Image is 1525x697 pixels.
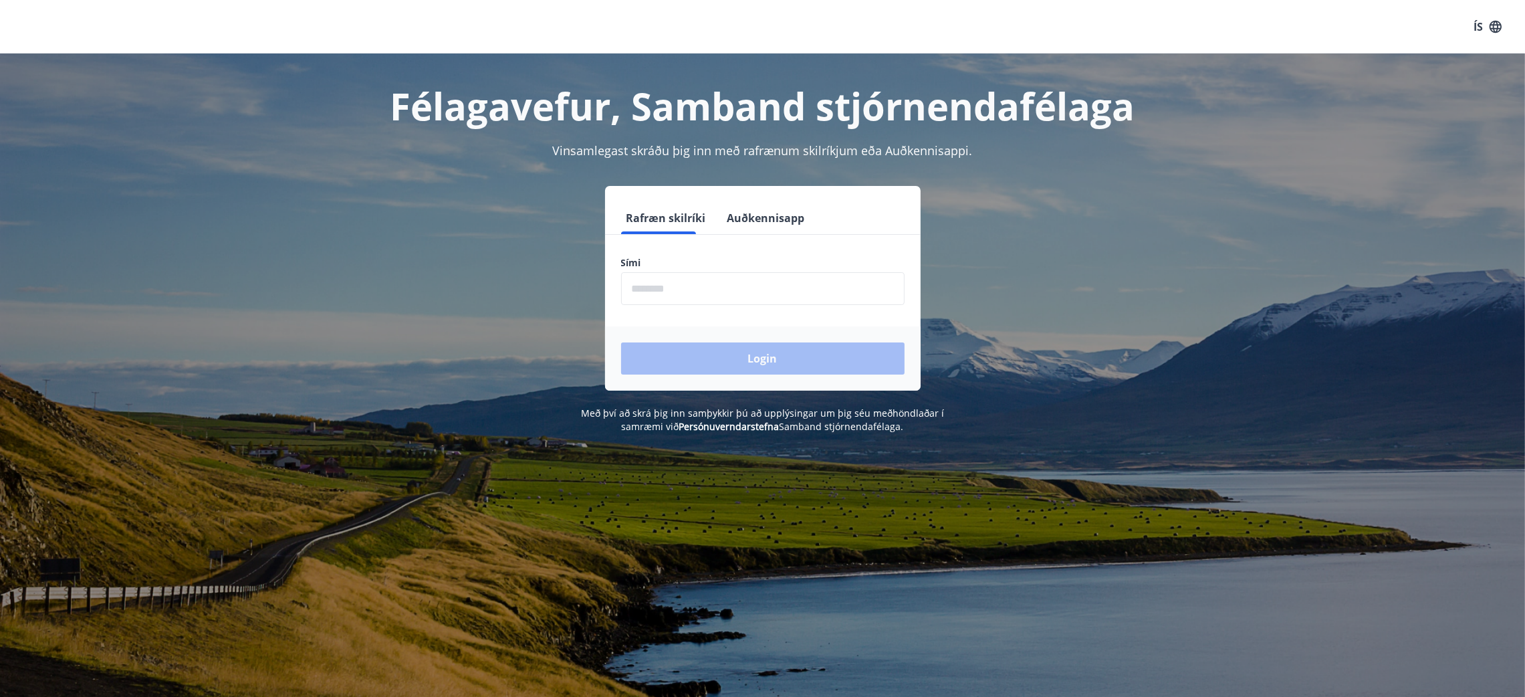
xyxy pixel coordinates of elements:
[581,407,944,433] span: Með því að skrá þig inn samþykkir þú að upplýsingar um þig séu meðhöndlaðar í samræmi við Samband...
[298,80,1228,131] h1: Félagavefur, Samband stjórnendafélaga
[621,202,711,234] button: Rafræn skilríki
[1466,15,1509,39] button: ÍS
[679,420,780,433] a: Persónuverndarstefna
[553,142,973,159] span: Vinsamlegast skráðu þig inn með rafrænum skilríkjum eða Auðkennisappi.
[621,256,905,270] label: Sími
[722,202,810,234] button: Auðkennisapp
